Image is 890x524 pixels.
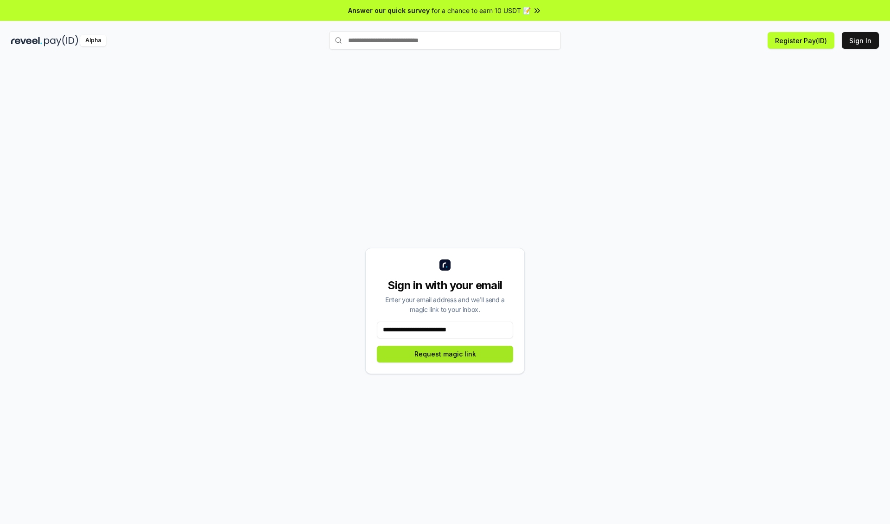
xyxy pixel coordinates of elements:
img: reveel_dark [11,35,42,46]
button: Sign In [842,32,879,49]
img: pay_id [44,35,78,46]
img: logo_small [439,259,451,271]
button: Request magic link [377,346,513,362]
div: Sign in with your email [377,278,513,293]
div: Alpha [80,35,106,46]
button: Register Pay(ID) [768,32,834,49]
span: for a chance to earn 10 USDT 📝 [432,6,531,15]
span: Answer our quick survey [348,6,430,15]
div: Enter your email address and we’ll send a magic link to your inbox. [377,295,513,314]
